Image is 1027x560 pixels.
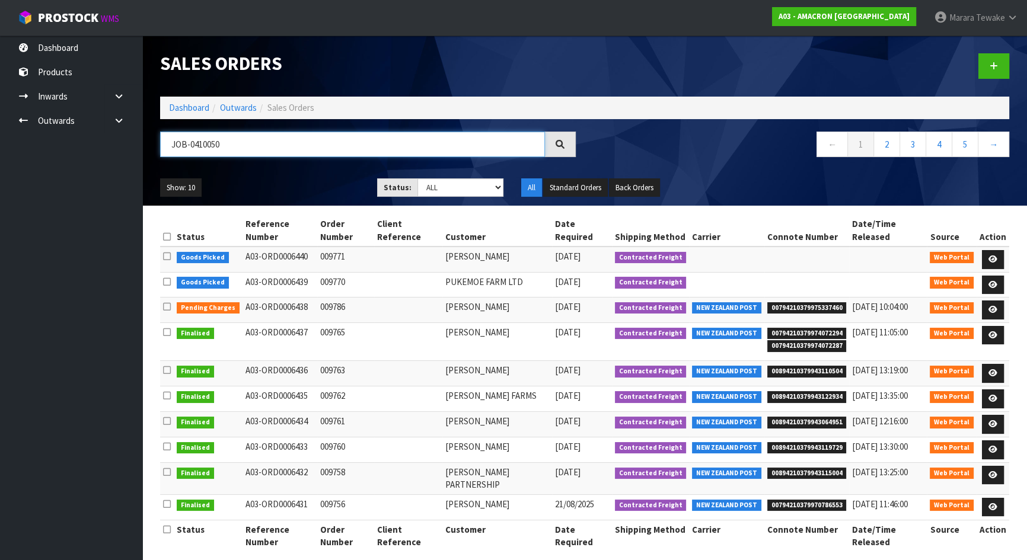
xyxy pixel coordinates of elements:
span: Finalised [177,366,214,377]
td: 009758 [317,462,374,494]
span: 00794210379975337460 [767,302,847,314]
span: [DATE] [555,441,581,452]
td: A03-ORD0006439 [243,272,317,297]
a: 1 [847,132,874,157]
th: Client Reference [374,520,443,551]
th: Customer [442,520,552,551]
span: Web Portal [930,442,974,454]
span: Sales Orders [267,102,314,113]
span: Web Portal [930,417,974,428]
td: 009765 [317,322,374,360]
th: Action [977,215,1009,247]
th: Date/Time Released [849,215,927,247]
td: 009786 [317,297,374,323]
span: Tewake [976,12,1005,23]
span: [DATE] [555,364,581,376]
th: Connote Number [764,215,850,247]
td: A03-ORD0006437 [243,322,317,360]
button: Show: 10 [160,178,202,197]
span: [DATE] 10:04:00 [852,301,908,312]
td: [PERSON_NAME] [442,412,552,437]
span: [DATE] 13:35:00 [852,390,908,401]
a: Outwards [220,102,257,113]
input: Search sales orders [160,132,545,157]
span: Finalised [177,468,214,479]
span: Contracted Freight [615,417,687,428]
span: [DATE] [555,301,581,312]
th: Connote Number [764,520,850,551]
span: [DATE] 11:05:00 [852,327,908,338]
td: 009763 [317,361,374,386]
td: 009771 [317,247,374,272]
th: Carrier [689,520,764,551]
span: Web Portal [930,302,974,314]
td: [PERSON_NAME] FARMS [442,386,552,412]
td: [PERSON_NAME] [442,247,552,272]
span: Goods Picked [177,252,229,264]
span: NEW ZEALAND POST [692,442,761,454]
td: [PERSON_NAME] [442,322,552,360]
span: ProStock [38,10,98,25]
span: NEW ZEALAND POST [692,417,761,428]
td: 009762 [317,386,374,412]
span: Web Portal [930,366,974,377]
td: [PERSON_NAME] [442,494,552,520]
img: cube-alt.png [18,10,33,25]
span: Web Portal [930,277,974,289]
span: Contracted Freight [615,277,687,289]
nav: Page navigation [594,132,1009,161]
strong: Status: [384,183,412,193]
a: A03 - AMACRON [GEOGRAPHIC_DATA] [772,7,916,26]
span: 00894210379943064951 [767,417,847,428]
th: Order Number [317,520,374,551]
span: Web Portal [930,328,974,340]
span: Marara [949,12,974,23]
th: Reference Number [243,215,317,247]
span: Finalised [177,328,214,340]
td: 009760 [317,437,374,463]
span: 00894210379943119729 [767,442,847,454]
td: A03-ORD0006438 [243,297,317,323]
button: Standard Orders [543,178,608,197]
span: [DATE] [555,251,581,262]
a: Dashboard [169,102,209,113]
a: 3 [900,132,926,157]
td: 009756 [317,494,374,520]
span: NEW ZEALAND POST [692,391,761,403]
span: NEW ZEALAND POST [692,500,761,511]
span: [DATE] [555,276,581,287]
span: [DATE] 13:19:00 [852,364,908,376]
th: Shipping Method [612,520,690,551]
td: A03-ORD0006440 [243,247,317,272]
td: A03-ORD0006435 [243,386,317,412]
th: Action [977,520,1009,551]
th: Date/Time Released [849,520,927,551]
button: All [521,178,542,197]
span: 00894210379943110504 [767,366,847,377]
th: Order Number [317,215,374,247]
td: A03-ORD0006436 [243,361,317,386]
th: Status [174,520,243,551]
td: A03-ORD0006433 [243,437,317,463]
span: Contracted Freight [615,468,687,479]
a: 2 [873,132,900,157]
th: Shipping Method [612,215,690,247]
span: [DATE] [555,466,581,478]
td: A03-ORD0006431 [243,494,317,520]
span: [DATE] 13:30:00 [852,441,908,452]
span: Contracted Freight [615,366,687,377]
a: ← [817,132,848,157]
td: [PERSON_NAME] PARTNERSHIP [442,462,552,494]
span: 00794210379974072287 [767,340,847,352]
span: 00794210379970786553 [767,500,847,511]
span: Contracted Freight [615,391,687,403]
span: Web Portal [930,252,974,264]
strong: A03 - AMACRON [GEOGRAPHIC_DATA] [779,11,910,21]
span: NEW ZEALAND POST [692,366,761,377]
td: [PERSON_NAME] [442,297,552,323]
td: [PERSON_NAME] [442,361,552,386]
span: NEW ZEALAND POST [692,328,761,340]
td: A03-ORD0006432 [243,462,317,494]
span: [DATE] [555,327,581,338]
span: [DATE] 12:16:00 [852,415,908,427]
